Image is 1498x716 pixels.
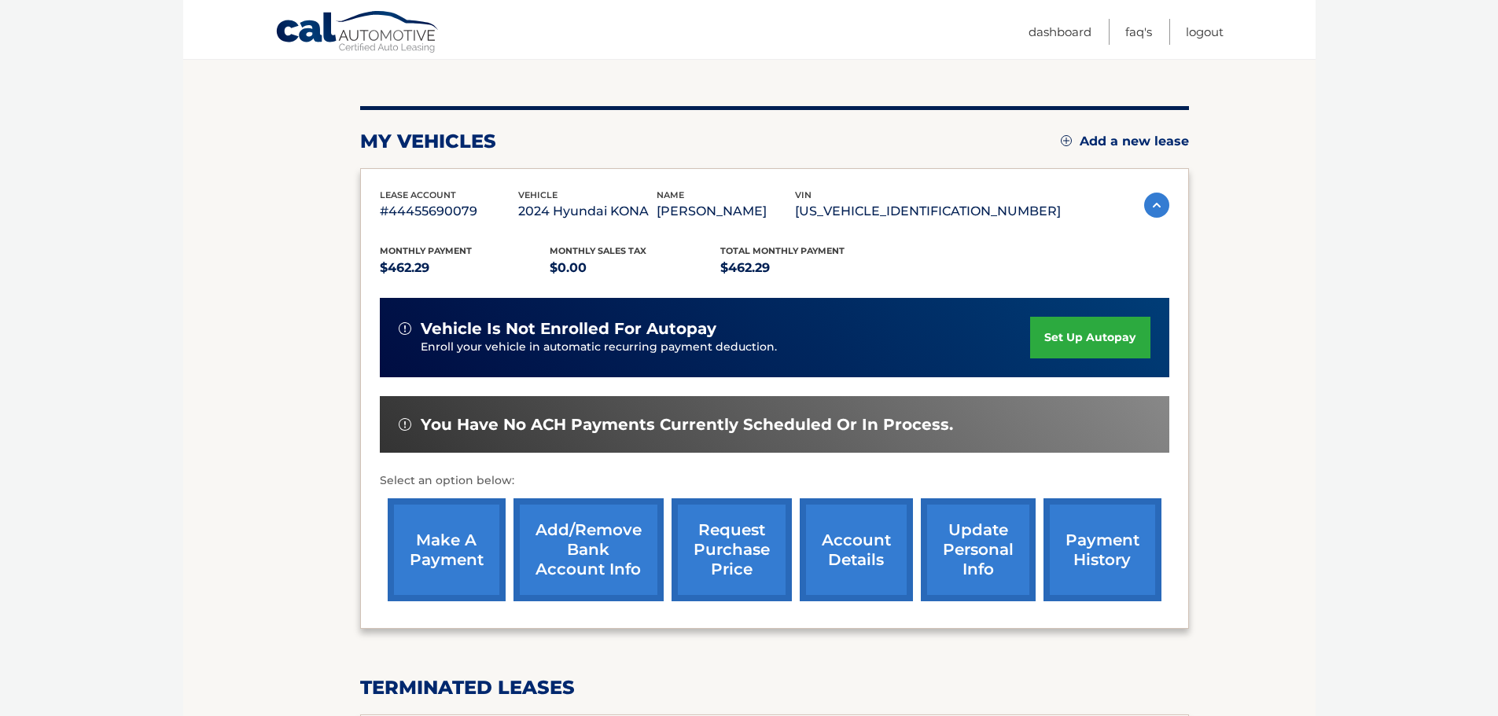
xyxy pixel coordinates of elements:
[388,498,506,601] a: make a payment
[657,200,795,222] p: [PERSON_NAME]
[275,10,440,56] a: Cal Automotive
[1061,134,1189,149] a: Add a new lease
[380,200,518,222] p: #44455690079
[795,189,812,200] span: vin
[421,319,716,339] span: vehicle is not enrolled for autopay
[360,676,1189,699] h2: terminated leases
[1186,19,1224,45] a: Logout
[513,498,664,601] a: Add/Remove bank account info
[1029,19,1091,45] a: Dashboard
[421,339,1031,356] p: Enroll your vehicle in automatic recurring payment deduction.
[720,245,845,256] span: Total Monthly Payment
[380,189,456,200] span: lease account
[1144,193,1169,218] img: accordion-active.svg
[1061,135,1072,146] img: add.svg
[720,257,891,279] p: $462.29
[380,245,472,256] span: Monthly Payment
[380,257,550,279] p: $462.29
[360,130,496,153] h2: my vehicles
[795,200,1061,222] p: [US_VEHICLE_IDENTIFICATION_NUMBER]
[518,200,657,222] p: 2024 Hyundai KONA
[380,472,1169,490] p: Select an option below:
[421,415,953,435] span: You have no ACH payments currently scheduled or in process.
[399,322,411,335] img: alert-white.svg
[1043,498,1161,601] a: payment history
[399,418,411,431] img: alert-white.svg
[1030,317,1150,358] a: set up autopay
[800,498,913,601] a: account details
[921,498,1036,601] a: update personal info
[550,245,646,256] span: Monthly sales Tax
[672,498,792,601] a: request purchase price
[657,189,684,200] span: name
[518,189,558,200] span: vehicle
[1125,19,1152,45] a: FAQ's
[550,257,720,279] p: $0.00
